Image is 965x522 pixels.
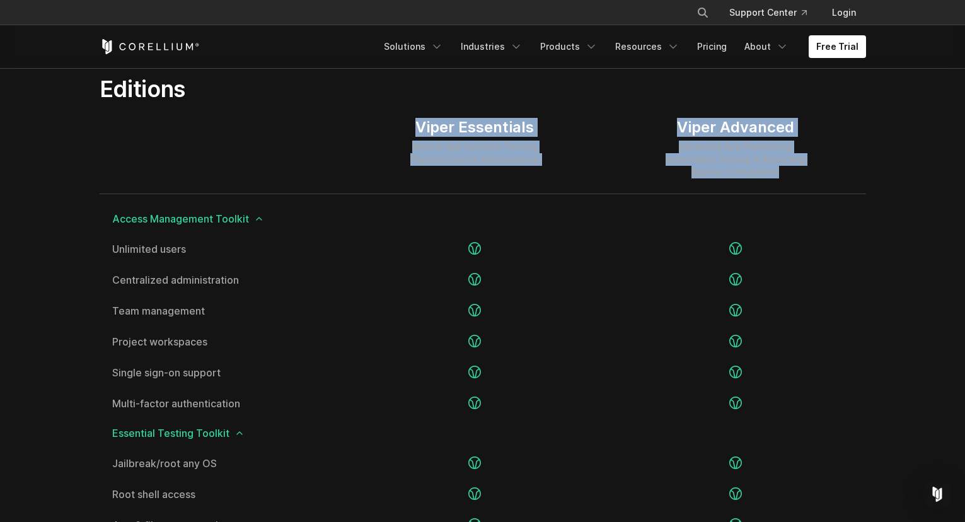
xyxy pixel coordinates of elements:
button: Search [691,1,714,24]
a: Unlimited users [112,244,332,254]
div: Navigation Menu [681,1,866,24]
a: Support Center [719,1,817,24]
a: Free Trial [809,35,866,58]
div: Advanced App Pentesting Automated Testing & Reporting AppSec Compliance [666,141,805,178]
a: Products [533,35,605,58]
a: Industries [453,35,530,58]
a: Corellium Home [100,39,200,54]
a: Login [822,1,866,24]
span: Access Management Toolkit [112,214,853,224]
a: Jailbreak/root any OS [112,458,332,468]
a: Centralized administration [112,275,332,285]
a: Project workspaces [112,337,332,347]
span: Essential Testing Toolkit [112,428,853,438]
a: Root shell access [112,489,332,499]
a: Solutions [376,35,451,58]
div: Viper Advanced [666,118,805,137]
div: Mobile App Security Testing Physical Device Replacement [410,141,540,166]
a: Multi-factor authentication [112,398,332,409]
h2: Editions [100,75,602,103]
div: Open Intercom Messenger [922,479,952,509]
div: Viper Essentials [410,118,540,137]
a: About [737,35,796,58]
a: Pricing [690,35,734,58]
a: Resources [608,35,687,58]
div: Navigation Menu [376,35,866,58]
a: Single sign-on support [112,368,332,378]
a: Team management [112,306,332,316]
